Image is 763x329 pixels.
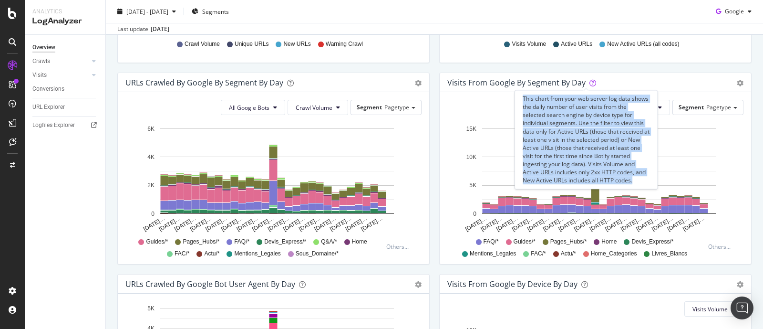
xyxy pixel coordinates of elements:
button: Crawl Volume [288,100,348,115]
div: URLs Crawled by Google bot User Agent By Day [125,279,295,289]
span: Actu/* [204,250,219,258]
text: 5K [147,305,155,312]
a: Visits [32,70,89,80]
div: gear [737,80,743,86]
a: Crawls [32,56,89,66]
span: Pagetype [384,103,409,111]
span: Visits Volume [692,305,728,313]
span: FAQ/* [234,238,249,246]
span: Segment [357,103,382,111]
span: Crawl Volume [296,104,332,112]
text: 10K [466,154,476,160]
span: Home [352,238,367,246]
div: Visits [32,70,47,80]
text: 0 [473,211,476,217]
div: Visits from Google By Segment By Day [447,78,586,87]
span: Sous_Domaine/* [296,250,339,258]
button: Google [712,4,755,19]
div: Conversions [32,84,64,94]
span: New URLs [283,40,310,48]
a: Conversions [32,84,99,94]
span: Devis_Express/* [631,238,673,246]
div: Open Intercom Messenger [731,297,753,319]
span: FAQ/* [484,238,499,246]
span: Pages_Hubs/* [550,238,587,246]
span: Q&A/* [321,238,337,246]
text: 5K [469,182,476,189]
span: Guides/* [514,238,536,246]
div: This chart from your web server log data shows the daily number of user visits from the selected ... [523,95,650,185]
span: Actu/* [561,250,576,258]
span: FAC/* [531,250,546,258]
span: All Google Bots [229,104,269,112]
span: Guides/* [146,238,168,246]
button: Segments [188,4,233,19]
span: Crawl Volume [185,40,220,48]
span: Segment [679,103,704,111]
span: Livres_Blancs [651,250,687,258]
span: Pages_Hubs/* [183,238,219,246]
span: Mentions_Legales [234,250,280,258]
span: Active URLs [561,40,592,48]
span: Devis_Express/* [264,238,306,246]
text: 0 [151,211,155,217]
div: URLs Crawled by Google By Segment By Day [125,78,283,87]
button: All Google Bots [221,100,285,115]
div: Last update [117,25,169,33]
span: Visits Volume [512,40,546,48]
span: Pagetype [706,103,731,111]
text: 4K [147,154,155,160]
a: Overview [32,42,99,53]
div: Crawls [32,56,50,66]
div: Overview [32,42,55,53]
span: New Active URLs (all codes) [607,40,679,48]
span: Mentions_Legales [470,250,516,258]
span: Home [601,238,617,246]
div: Others... [386,243,413,251]
div: URL Explorer [32,102,65,112]
button: Visits Volume [684,301,743,317]
text: 6K [147,126,155,132]
a: URL Explorer [32,102,99,112]
div: Others... [708,243,735,251]
span: Unique URLs [235,40,268,48]
span: FAC/* [175,250,189,258]
span: Home_Categories [591,250,637,258]
span: [DATE] - [DATE] [126,7,168,15]
div: [DATE] [151,25,169,33]
a: Logfiles Explorer [32,120,99,130]
svg: A chart. [125,123,417,233]
div: gear [415,80,422,86]
div: Logfiles Explorer [32,120,75,130]
div: LogAnalyzer [32,16,98,27]
div: gear [737,281,743,288]
div: Analytics [32,8,98,16]
span: Segments [202,7,229,15]
span: Warning Crawl [326,40,363,48]
div: Visits From Google By Device By Day [447,279,577,289]
svg: A chart. [447,123,739,233]
text: 15K [466,126,476,132]
span: Google [725,7,744,15]
text: 2K [147,182,155,189]
button: [DATE] - [DATE] [113,4,180,19]
div: gear [415,281,422,288]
